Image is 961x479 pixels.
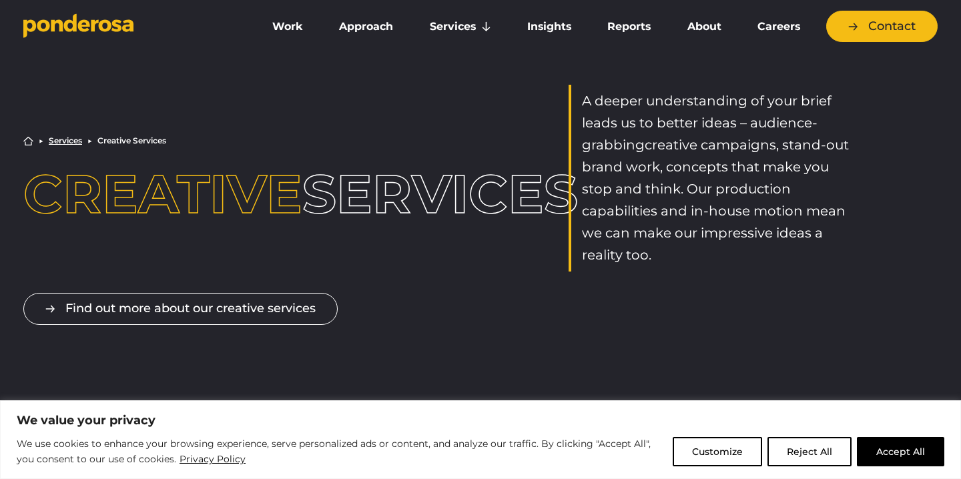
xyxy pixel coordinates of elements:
[23,293,338,324] a: Find out more about our creative services
[23,161,302,226] span: Creative
[87,137,92,145] li: ▶︎
[512,13,587,41] a: Insights
[257,13,318,41] a: Work
[826,11,938,42] a: Contact
[17,412,944,428] p: We value your privacy
[645,137,776,153] span: creative campaigns
[49,137,82,145] a: Services
[324,13,408,41] a: Approach
[39,137,43,145] li: ▶︎
[671,13,736,41] a: About
[582,93,832,153] span: A deeper understanding of your brief leads us to better ideas – audience-grabbing
[857,437,944,466] button: Accept All
[23,13,237,40] a: Go to homepage
[742,13,816,41] a: Careers
[767,437,852,466] button: Reject All
[673,437,762,466] button: Customize
[592,13,666,41] a: Reports
[23,136,33,146] a: Home
[23,167,392,221] h1: Services
[97,137,166,145] li: Creative Services
[414,13,507,41] a: Services
[17,436,663,468] p: We use cookies to enhance your browsing experience, serve personalized ads or content, and analyz...
[179,451,246,467] a: Privacy Policy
